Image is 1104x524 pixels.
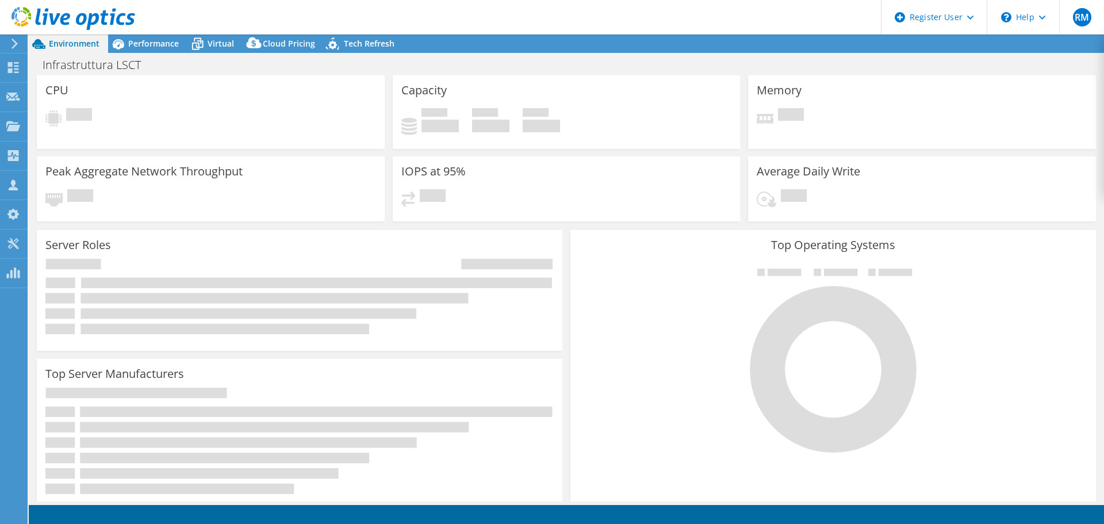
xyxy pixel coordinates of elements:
[45,165,243,178] h3: Peak Aggregate Network Throughput
[45,368,184,380] h3: Top Server Manufacturers
[66,108,92,124] span: Pending
[472,108,498,120] span: Free
[472,120,509,132] h4: 0 GiB
[263,38,315,49] span: Cloud Pricing
[757,84,802,97] h3: Memory
[1073,8,1091,26] span: RM
[67,189,93,205] span: Pending
[49,38,99,49] span: Environment
[401,165,466,178] h3: IOPS at 95%
[208,38,234,49] span: Virtual
[579,239,1087,251] h3: Top Operating Systems
[45,84,68,97] h3: CPU
[421,120,459,132] h4: 0 GiB
[421,108,447,120] span: Used
[344,38,394,49] span: Tech Refresh
[778,108,804,124] span: Pending
[401,84,447,97] h3: Capacity
[37,59,159,71] h1: Infrastruttura LSCT
[1001,12,1011,22] svg: \n
[781,189,807,205] span: Pending
[757,165,860,178] h3: Average Daily Write
[128,38,179,49] span: Performance
[45,239,111,251] h3: Server Roles
[523,120,560,132] h4: 0 GiB
[420,189,446,205] span: Pending
[523,108,549,120] span: Total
